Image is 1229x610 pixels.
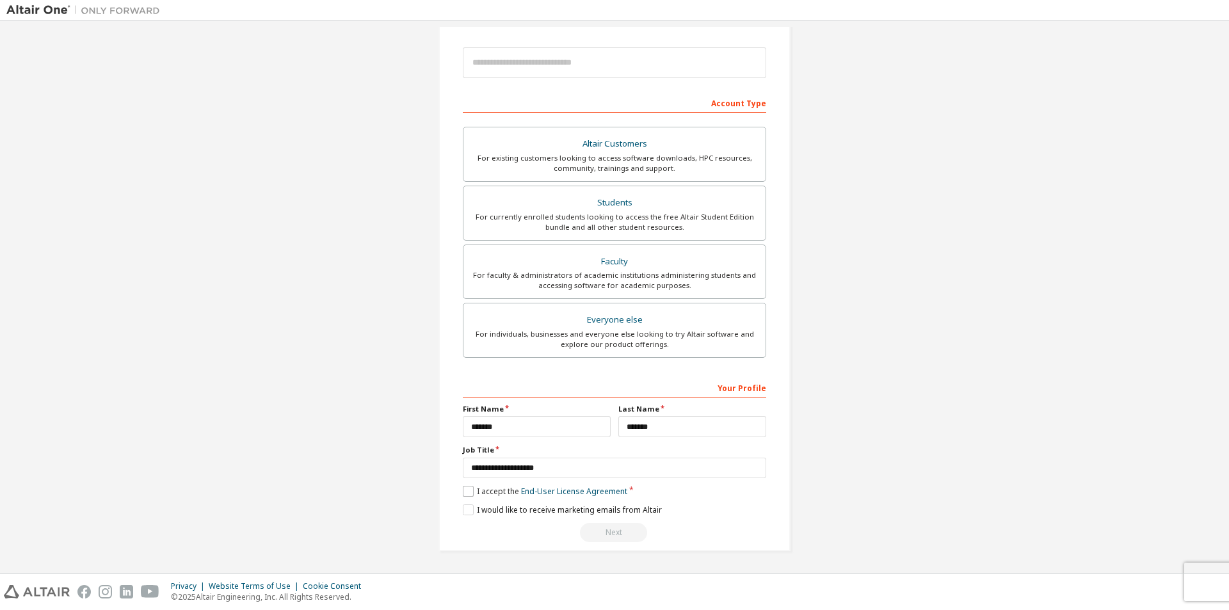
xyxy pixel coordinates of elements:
a: End-User License Agreement [521,486,627,497]
div: Privacy [171,581,209,591]
div: For faculty & administrators of academic institutions administering students and accessing softwa... [471,270,758,291]
div: Altair Customers [471,135,758,153]
label: Last Name [618,404,766,414]
img: youtube.svg [141,585,159,598]
label: I would like to receive marketing emails from Altair [463,504,662,515]
div: For currently enrolled students looking to access the free Altair Student Edition bundle and all ... [471,212,758,232]
p: © 2025 Altair Engineering, Inc. All Rights Reserved. [171,591,369,602]
div: Students [471,194,758,212]
img: Altair One [6,4,166,17]
label: I accept the [463,486,627,497]
img: facebook.svg [77,585,91,598]
label: Job Title [463,445,766,455]
label: First Name [463,404,611,414]
img: altair_logo.svg [4,585,70,598]
div: Account Type [463,92,766,113]
div: Cookie Consent [303,581,369,591]
div: Your Profile [463,377,766,397]
div: Faculty [471,253,758,271]
div: Read and acccept EULA to continue [463,523,766,542]
div: Website Terms of Use [209,581,303,591]
div: Everyone else [471,311,758,329]
img: instagram.svg [99,585,112,598]
div: For individuals, businesses and everyone else looking to try Altair software and explore our prod... [471,329,758,349]
div: For existing customers looking to access software downloads, HPC resources, community, trainings ... [471,153,758,173]
img: linkedin.svg [120,585,133,598]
